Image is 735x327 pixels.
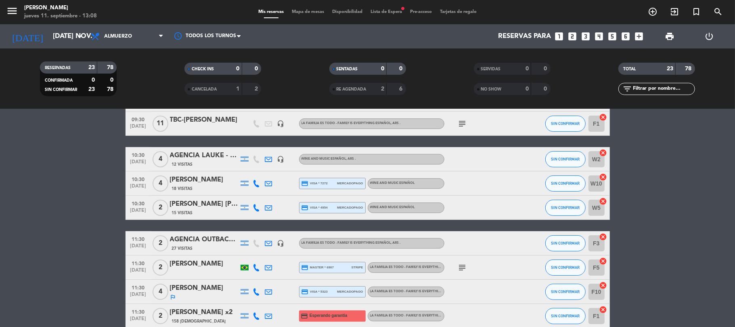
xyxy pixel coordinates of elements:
[370,206,415,209] span: Wine and Music Español
[92,77,95,83] strong: 0
[381,66,384,72] strong: 0
[370,290,460,293] span: La Familia es Todo - Family is Everything Español
[458,119,467,129] i: subject
[337,205,363,210] span: mercadopago
[170,259,239,269] div: [PERSON_NAME]
[551,265,580,270] span: SIN CONFIRMAR
[75,32,85,41] i: arrow_drop_down
[554,31,564,42] i: looks_one
[107,65,115,70] strong: 78
[599,197,607,205] i: cancel
[551,289,580,294] span: SIN CONFIRMAR
[302,157,356,160] span: Wine and Music Español
[302,288,328,295] span: visa * 5323
[623,67,636,71] span: TOTAL
[545,259,586,276] button: SIN CONFIRMAR
[622,84,632,94] i: filter_list
[110,77,115,83] strong: 0
[545,200,586,216] button: SIN CONFIRMAR
[526,66,529,72] strong: 0
[192,87,217,91] span: CANCELADA
[153,259,168,276] span: 2
[88,86,95,92] strong: 23
[301,312,308,320] i: credit_card
[6,27,49,45] i: [DATE]
[170,283,239,293] div: [PERSON_NAME]
[599,306,607,314] i: cancel
[172,245,193,252] span: 27 Visitas
[128,234,149,243] span: 11:30
[713,7,723,17] i: search
[689,24,729,49] div: LOG OUT
[370,266,460,269] span: La Familia es Todo - Family is Everything Español
[436,10,481,14] span: Tarjetas de regalo
[704,32,714,41] i: power_settings_new
[366,10,406,14] span: Lista de Espera
[172,210,193,216] span: 15 Visitas
[153,308,168,324] span: 2
[632,84,695,93] input: Filtrar por nombre...
[400,6,405,11] span: fiber_manual_record
[370,181,415,185] span: Wine and Music Español
[254,10,288,14] span: Mis reservas
[277,156,285,163] i: headset_mic
[302,204,309,211] i: credit_card
[599,149,607,157] i: cancel
[255,66,260,72] strong: 0
[545,151,586,167] button: SIN CONFIRMAR
[128,208,149,217] span: [DATE]
[370,314,460,317] span: La Familia es Todo - Family is Everything Español
[391,122,401,125] span: , ARS .
[128,258,149,268] span: 11:30
[481,87,502,91] span: NO SHOW
[170,294,176,300] i: outlined_flag
[128,316,149,325] span: [DATE]
[337,87,366,91] span: RE AGENDADA
[128,283,149,292] span: 11:30
[170,307,239,318] div: [PERSON_NAME] x2
[346,157,356,160] span: , ARS .
[310,312,347,319] span: Esperando garantía
[567,31,578,42] i: looks_two
[107,86,115,92] strong: 78
[399,66,404,72] strong: 0
[170,150,239,161] div: AGENCIA LAUKE - [PERSON_NAME]
[302,288,309,295] i: credit_card
[551,121,580,126] span: SIN CONFIRMAR
[620,31,631,42] i: looks_6
[670,7,679,17] i: exit_to_app
[481,67,501,71] span: SERVIDAS
[551,314,580,318] span: SIN CONFIRMAR
[337,181,363,186] span: mercadopago
[45,66,71,70] span: RESERVADAS
[302,241,401,245] span: La Familia es Todo - Family is Everything Español
[128,198,149,208] span: 10:30
[153,175,168,192] span: 4
[648,7,658,17] i: add_circle_outline
[255,86,260,92] strong: 2
[599,281,607,289] i: cancel
[337,67,358,71] span: SENTADAS
[545,284,586,300] button: SIN CONFIRMAR
[153,200,168,216] span: 2
[128,243,149,253] span: [DATE]
[128,184,149,193] span: [DATE]
[302,122,401,125] span: La Familia es Todo - Family is Everything Español
[172,161,193,168] span: 12 Visitas
[192,67,214,71] span: CHECK INS
[24,4,97,12] div: [PERSON_NAME]
[352,265,363,270] span: stripe
[458,263,467,272] i: subject
[580,31,591,42] i: looks_3
[88,65,95,70] strong: 23
[6,5,18,17] i: menu
[172,186,193,192] span: 18 Visitas
[128,307,149,316] span: 11:30
[691,7,701,17] i: turned_in_not
[237,66,240,72] strong: 0
[170,199,239,209] div: [PERSON_NAME] [PERSON_NAME]
[399,86,404,92] strong: 6
[153,116,168,132] span: 11
[128,114,149,124] span: 09:30
[302,180,328,187] span: visa * 7272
